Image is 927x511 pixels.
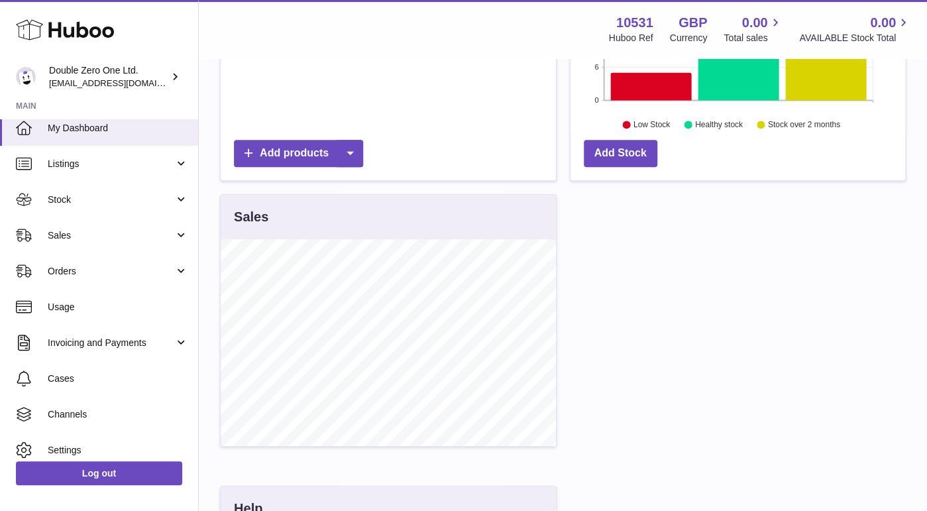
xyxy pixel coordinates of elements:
[48,158,174,170] span: Listings
[616,14,653,32] strong: 10531
[16,461,182,485] a: Log out
[234,140,363,167] a: Add products
[767,120,840,129] text: Stock over 2 months
[48,444,188,457] span: Settings
[670,32,708,44] div: Currency
[48,337,174,349] span: Invoicing and Payments
[695,120,743,129] text: Healthy stock
[742,14,768,32] span: 0.00
[594,96,598,104] text: 0
[799,32,911,44] span: AVAILABLE Stock Total
[49,64,168,89] div: Double Zero One Ltd.
[48,372,188,385] span: Cases
[16,67,36,87] img: hello@001skincare.com
[48,265,174,278] span: Orders
[48,229,174,242] span: Sales
[48,194,174,206] span: Stock
[633,120,670,129] text: Low Stock
[48,301,188,313] span: Usage
[724,32,783,44] span: Total sales
[799,14,911,44] a: 0.00 AVAILABLE Stock Total
[724,14,783,44] a: 0.00 Total sales
[48,408,188,421] span: Channels
[49,78,195,88] span: [EMAIL_ADDRESS][DOMAIN_NAME]
[584,140,657,167] a: Add Stock
[234,208,268,226] h3: Sales
[870,14,896,32] span: 0.00
[594,63,598,71] text: 6
[609,32,653,44] div: Huboo Ref
[679,14,707,32] strong: GBP
[48,122,188,135] span: My Dashboard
